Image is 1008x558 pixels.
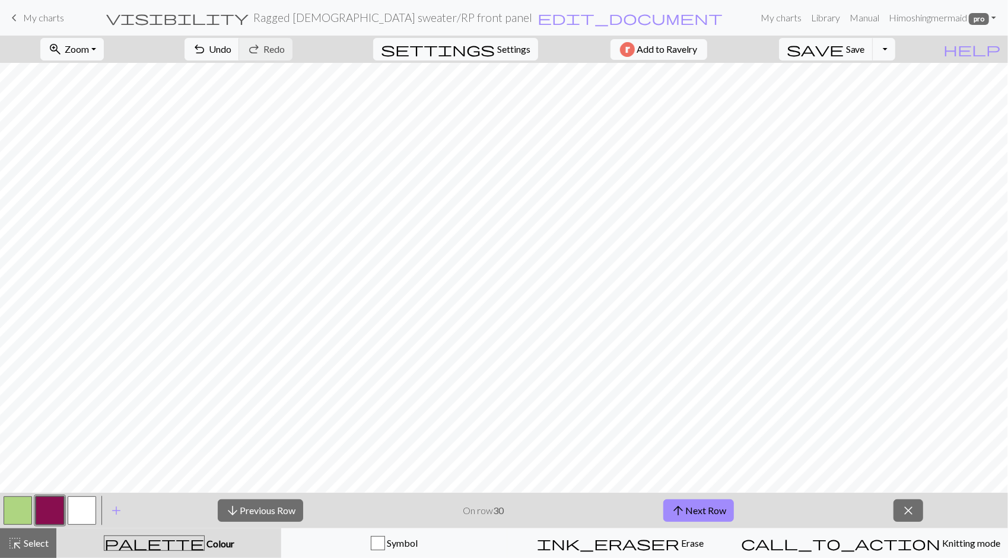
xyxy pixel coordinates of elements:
[106,9,249,26] span: visibility
[40,38,104,60] button: Zoom
[7,9,21,26] span: keyboard_arrow_left
[806,6,845,30] a: Library
[22,537,49,549] span: Select
[218,499,303,522] button: Previous Row
[537,535,679,551] span: ink_eraser
[679,537,704,549] span: Erase
[497,42,530,56] span: Settings
[8,535,22,551] span: highlight_alt
[620,42,635,57] img: Ravelry
[637,42,698,57] span: Add to Ravelry
[23,12,64,23] span: My charts
[281,528,507,558] button: Symbol
[463,503,504,518] p: On row
[225,502,240,519] span: arrow_downward
[756,6,806,30] a: My charts
[381,42,495,56] i: Settings
[538,9,723,26] span: edit_document
[48,41,62,58] span: zoom_in
[940,537,1000,549] span: Knitting mode
[205,538,234,549] span: Colour
[787,41,844,58] span: save
[209,43,231,55] span: Undo
[104,535,204,551] span: palette
[663,499,734,522] button: Next Row
[671,502,685,519] span: arrow_upward
[779,38,873,60] button: Save
[845,6,884,30] a: Manual
[884,6,1001,30] a: Himoshingmermaid pro
[381,41,495,58] span: settings
[109,502,123,519] span: add
[192,41,206,58] span: undo
[943,41,1000,58] span: help
[901,502,915,519] span: close
[493,505,504,516] strong: 30
[7,8,64,28] a: My charts
[507,528,733,558] button: Erase
[185,38,240,60] button: Undo
[733,528,1008,558] button: Knitting mode
[846,43,865,55] span: Save
[65,43,89,55] span: Zoom
[373,38,538,60] button: SettingsSettings
[385,537,418,549] span: Symbol
[253,11,532,24] h2: Ragged [DEMOGRAPHIC_DATA] sweater / RP front panel
[969,13,989,25] span: pro
[610,39,707,60] button: Add to Ravelry
[741,535,940,551] span: call_to_action
[56,528,281,558] button: Colour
